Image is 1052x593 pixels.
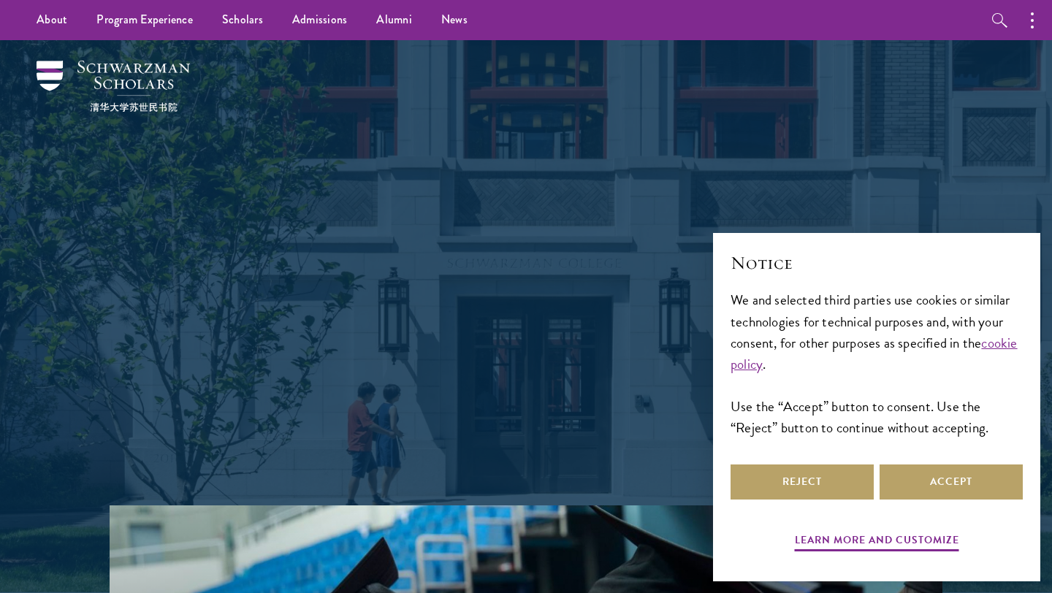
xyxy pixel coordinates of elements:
img: Schwarzman Scholars [37,61,190,112]
button: Reject [731,464,874,500]
div: We and selected third parties use cookies or similar technologies for technical purposes and, wit... [731,289,1023,437]
a: cookie policy [731,332,1018,375]
button: Accept [880,464,1023,500]
h2: Notice [731,250,1023,275]
button: Learn more and customize [795,531,959,554]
